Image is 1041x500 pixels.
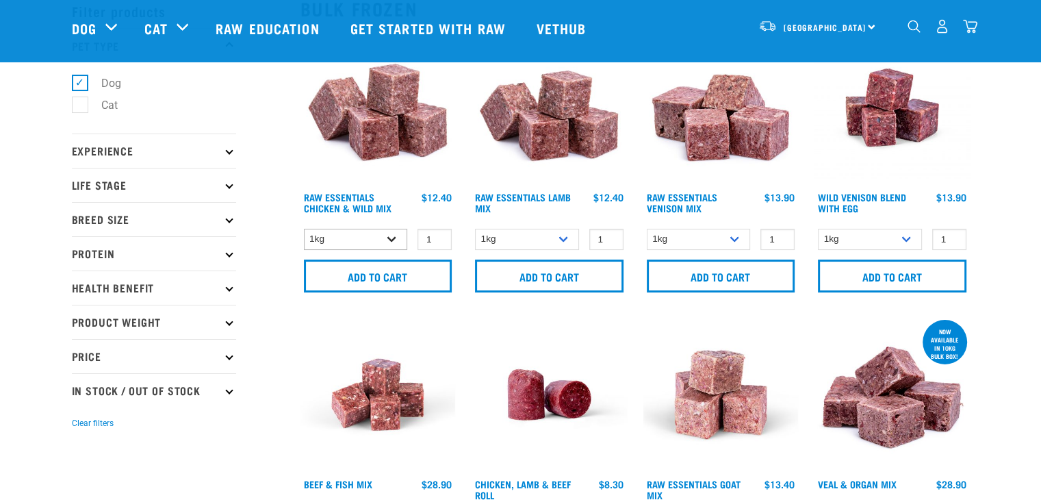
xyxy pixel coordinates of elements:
[304,195,391,210] a: Raw Essentials Chicken & Wild Mix
[300,30,456,186] img: Pile Of Cubed Chicken Wild Meat Mix
[79,75,127,92] label: Dog
[643,30,799,186] img: 1113 RE Venison Mix 01
[337,1,523,55] a: Get started with Raw
[935,19,949,34] img: user.png
[818,260,966,292] input: Add to cart
[72,18,97,38] a: Dog
[304,260,452,292] input: Add to cart
[144,18,168,38] a: Cat
[72,134,236,168] p: Experience
[923,321,967,366] div: now available in 10kg bulk box!
[72,373,236,408] p: In Stock / Out Of Stock
[764,479,795,490] div: $13.40
[72,417,114,429] button: Clear filters
[784,25,866,30] span: [GEOGRAPHIC_DATA]
[304,482,372,486] a: Beef & Fish Mix
[814,317,970,473] img: 1158 Veal Organ Mix 01
[72,202,236,236] p: Breed Size
[300,317,456,473] img: Beef Mackerel 1
[936,192,966,203] div: $13.90
[599,479,624,490] div: $8.30
[593,192,624,203] div: $12.40
[79,97,123,114] label: Cat
[647,260,795,292] input: Add to cart
[764,192,795,203] div: $13.90
[908,20,921,33] img: home-icon-1@2x.png
[818,195,906,210] a: Wild Venison Blend with Egg
[760,229,795,250] input: 1
[818,482,897,486] a: Veal & Organ Mix
[475,482,571,497] a: Chicken, Lamb & Beef Roll
[647,195,717,210] a: Raw Essentials Venison Mix
[72,305,236,339] p: Product Weight
[472,30,627,186] img: ?1041 RE Lamb Mix 01
[523,1,604,55] a: Vethub
[72,339,236,373] p: Price
[422,192,452,203] div: $12.40
[936,479,966,490] div: $28.90
[422,479,452,490] div: $28.90
[417,229,452,250] input: 1
[758,20,777,32] img: van-moving.png
[475,195,571,210] a: Raw Essentials Lamb Mix
[932,229,966,250] input: 1
[72,271,236,305] p: Health Benefit
[202,1,336,55] a: Raw Education
[72,236,236,271] p: Protein
[472,317,627,473] img: Raw Essentials Chicken Lamb Beef Bulk Minced Raw Dog Food Roll Unwrapped
[647,482,741,497] a: Raw Essentials Goat Mix
[814,30,970,186] img: Venison Egg 1616
[589,229,624,250] input: 1
[475,260,624,292] input: Add to cart
[643,317,799,473] img: Goat M Ix 38448
[963,19,977,34] img: home-icon@2x.png
[72,168,236,202] p: Life Stage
